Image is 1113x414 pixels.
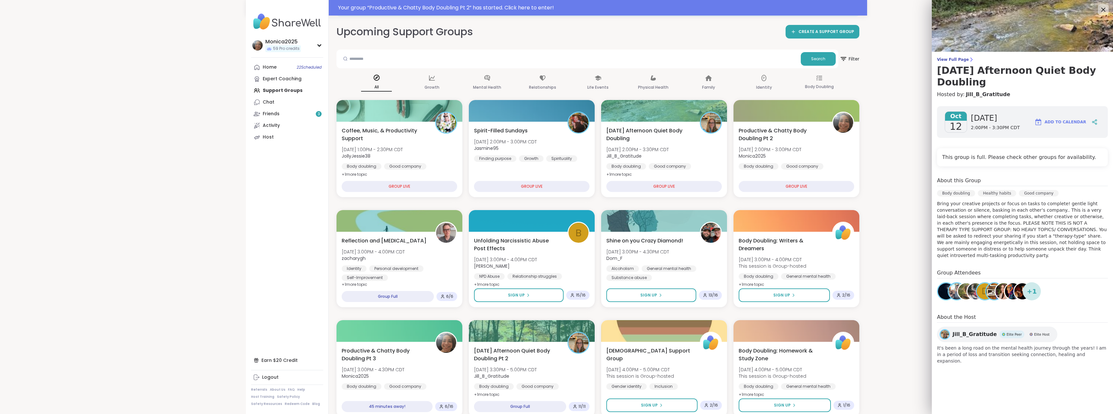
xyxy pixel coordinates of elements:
b: Jill_B_Gratitude [606,153,642,159]
img: JollyJessie38 [436,113,456,133]
span: [DATE] 2:00PM - 3:30PM CDT [606,146,669,153]
span: [DATE] Afternoon Quiet Body Doubling Pt 2 [474,347,560,363]
img: Elite Peer [1002,333,1005,336]
h2: Upcoming Support Groups [336,25,473,39]
span: [DATE] 3:00PM - 4:00PM CDT [739,256,806,263]
div: Body doubling [739,163,778,170]
a: Irena444 [957,282,975,300]
h4: This group is full. Please check other groups for availability. [942,153,1103,161]
span: 22 Scheduled [297,65,322,70]
span: Sign Up [641,402,658,408]
img: AmberWolffWizard [986,283,1002,299]
span: View Full Page [937,57,1108,62]
p: Mental Health [473,84,501,91]
img: ShareWell Logomark [1034,118,1042,126]
div: Substance abuse [606,274,652,281]
span: [DATE] Afternoon Quiet Body Doubling [606,127,693,142]
a: Referrals [251,387,267,392]
span: [DATE] 3:00PM - 4:00PM CDT [342,249,405,255]
button: Add to Calendar [1031,114,1089,130]
a: FAQ [288,387,295,392]
span: b [576,225,582,241]
span: Elite Host [1034,332,1050,337]
div: GROUP LIVE [342,181,457,192]
div: Expert Coaching [263,76,302,82]
button: Sign Up [739,288,830,302]
div: General mental health [642,265,696,272]
span: [DATE] 4:00PM - 5:00PM CDT [606,366,674,373]
img: Jasmine95 [568,113,589,133]
a: d [976,282,994,300]
span: 6 / 6 [446,294,453,299]
button: Filter [840,50,859,68]
a: Activity [251,120,323,131]
img: Monica2025 [436,333,456,353]
a: Friends3 [251,108,323,120]
b: zacharygh [342,255,366,262]
h4: About the Host [937,313,1108,323]
a: james10 [1013,282,1031,300]
a: About Us [270,387,285,392]
div: General mental health [781,273,836,280]
a: Redeem Code [285,402,310,406]
a: anchor [966,282,985,300]
img: Erin32 [1005,283,1021,299]
span: This session is Group-hosted [739,373,806,379]
button: Sign Up [739,398,831,412]
p: Growth [424,84,439,91]
span: 15 / 16 [576,293,586,298]
span: 6 / 16 [445,404,453,409]
div: Good company [1019,190,1059,196]
a: Expert Coaching [251,73,323,85]
img: Dom_F [701,223,721,243]
b: Jill_B_Gratitude [474,373,509,379]
span: Sign Up [774,402,791,408]
a: Erin32 [1004,282,1022,300]
div: GROUP LIVE [739,181,854,192]
div: Good company [649,163,691,170]
div: Friends [263,111,280,117]
div: Group Full [342,291,434,302]
div: 45 minutes away! [342,401,433,412]
div: Relationship struggles [507,273,562,280]
span: Sign Up [773,292,790,298]
div: Growth [519,155,544,162]
span: It's been a long road on the mental health journey through the years! I am in a period of loss an... [937,345,1108,364]
div: Good company [384,383,426,390]
div: Healthy habits [978,190,1016,196]
span: Oct [945,112,967,121]
img: Monica2025 [252,40,263,50]
img: Elite Host [1030,333,1033,336]
span: Body Doubling: Homework & Study Zone [739,347,825,363]
span: Spirit-Filled Sundays [474,127,528,135]
button: Search [801,52,836,66]
img: Jill_B_Gratitude [568,333,589,353]
span: 3 [318,111,320,117]
a: View Full Page[DATE] Afternoon Quiet Body Doubling [937,57,1108,88]
span: [DATE] 3:00PM - 4:00PM CDT [474,256,537,263]
div: Body doubling [342,163,381,170]
span: This session is Group-hosted [606,373,674,379]
span: Filter [840,51,859,67]
div: Body doubling [937,190,975,196]
span: Body Doubling: Writers & Dreamers [739,237,825,252]
div: Earn $20 Credit [251,354,323,366]
span: CREATE A SUPPORT GROUP [799,29,854,35]
img: Irena444 [958,283,974,299]
span: Sign Up [640,292,657,298]
div: Logout [262,374,279,381]
img: shelleehance [996,283,1012,299]
span: Jill_B_Gratitude [953,330,997,338]
div: Body doubling [606,163,646,170]
img: VictoriaAndDoggie [949,283,965,299]
span: 12 [950,121,962,132]
div: Self-Improvement [342,274,388,281]
img: ShareWell [833,333,853,353]
img: james10 [1014,283,1030,299]
p: Body Doubling [805,83,834,91]
span: [DATE] 2:00PM - 3:00PM CDT [739,146,801,153]
div: Host [263,134,274,140]
a: Safety Resources [251,402,282,406]
a: Logout [251,372,323,383]
a: shelleehance [995,282,1013,300]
